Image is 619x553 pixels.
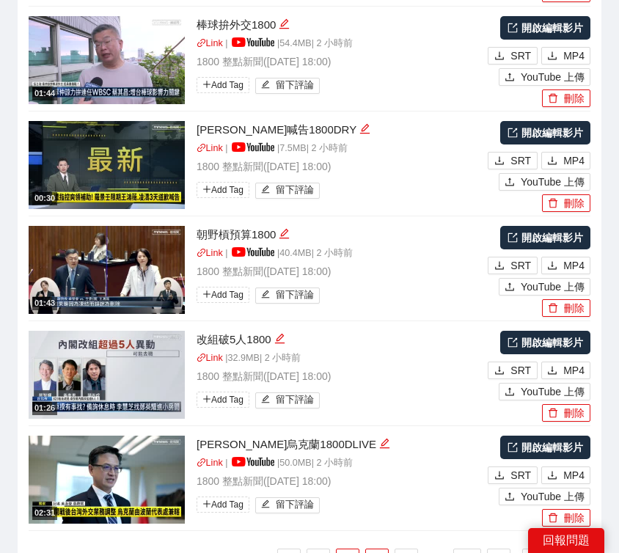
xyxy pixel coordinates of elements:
span: edit [379,438,390,449]
div: 棒球拚外交1800 [197,16,484,34]
span: Add Tag [197,77,249,93]
span: upload [505,282,515,293]
button: downloadSRT [488,362,538,379]
span: plus [202,185,211,194]
div: 朝野槓預算1800 [197,226,484,243]
div: [PERSON_NAME]喊告1800DRY [197,121,484,139]
span: edit [274,333,285,344]
button: edit留下評論 [255,288,321,304]
span: YouTube 上傳 [521,488,585,505]
span: edit [279,18,290,29]
span: download [494,260,505,272]
button: downloadSRT [488,466,538,484]
a: linkLink [197,38,223,48]
span: delete [548,513,558,524]
button: downloadMP4 [541,152,590,169]
span: download [547,51,557,62]
img: 9eac9d88-e8c2-4ca7-b25b-536b8af20809.jpg [29,331,185,419]
span: delete [548,408,558,420]
button: uploadYouTube 上傳 [499,488,590,505]
div: [PERSON_NAME]烏克蘭1800DLIVE [197,436,484,453]
button: delete刪除 [542,509,590,527]
span: link [197,38,206,48]
span: download [494,51,505,62]
span: edit [261,499,271,510]
div: 回報問題 [528,528,604,553]
button: downloadMP4 [541,47,590,65]
span: export [508,337,518,348]
div: 編輯 [274,331,285,348]
a: 開啟編輯影片 [500,226,590,249]
span: SRT [510,153,531,169]
img: yt_logo_rgb_light.a676ea31.png [232,457,274,466]
p: 1800 整點新聞 ( [DATE] 18:00 ) [197,368,484,384]
button: uploadYouTube 上傳 [499,278,590,296]
span: plus [202,80,211,89]
div: 編輯 [279,16,290,34]
span: download [547,365,557,377]
span: Add Tag [197,182,249,198]
button: downloadMP4 [541,362,590,379]
span: YouTube 上傳 [521,384,585,400]
span: edit [261,395,271,406]
div: 01:43 [32,297,57,310]
button: downloadSRT [488,47,538,65]
span: MP4 [563,362,585,378]
span: edit [279,228,290,239]
button: uploadYouTube 上傳 [499,383,590,400]
button: uploadYouTube 上傳 [499,68,590,86]
button: delete刪除 [542,404,590,422]
span: MP4 [563,48,585,64]
button: downloadMP4 [541,466,590,484]
span: download [547,470,557,482]
span: download [494,155,505,167]
span: export [508,128,518,138]
span: edit [261,185,271,196]
button: downloadSRT [488,152,538,169]
div: 00:30 [32,192,57,205]
button: edit留下評論 [255,392,321,409]
div: 編輯 [279,226,290,243]
span: plus [202,395,211,403]
div: 改組破5人1800 [197,331,484,348]
a: 開啟編輯影片 [500,436,590,459]
p: 1800 整點新聞 ( [DATE] 18:00 ) [197,158,484,175]
button: edit留下評論 [255,78,321,94]
span: MP4 [563,257,585,274]
button: edit留下評論 [255,497,321,513]
span: YouTube 上傳 [521,69,585,85]
div: 01:26 [32,402,57,414]
a: 開啟編輯影片 [500,331,590,354]
span: upload [505,491,515,503]
span: upload [505,72,515,84]
button: delete刪除 [542,299,590,317]
span: export [508,442,518,453]
span: link [197,353,206,362]
span: delete [548,198,558,210]
span: export [508,232,518,243]
span: edit [261,80,271,91]
p: 1800 整點新聞 ( [DATE] 18:00 ) [197,263,484,279]
span: export [508,23,518,33]
button: uploadYouTube 上傳 [499,173,590,191]
span: delete [548,93,558,105]
span: YouTube 上傳 [521,279,585,295]
span: plus [202,290,211,299]
span: edit [359,123,370,134]
span: link [197,458,206,467]
a: linkLink [197,143,223,153]
span: edit [261,290,271,301]
span: upload [505,387,515,398]
button: delete刪除 [542,194,590,212]
p: 1800 整點新聞 ( [DATE] 18:00 ) [197,473,484,489]
span: plus [202,499,211,508]
p: | | 40.4 MB | 2 小時前 [197,246,484,261]
span: SRT [510,48,531,64]
span: upload [505,177,515,188]
img: 1811c42a-ce7b-4d98-9487-6fc51eec3d68.jpg [29,226,185,314]
span: delete [548,303,558,315]
span: download [494,365,505,377]
a: 開啟編輯影片 [500,121,590,144]
span: Add Tag [197,287,249,303]
div: 02:31 [32,507,57,519]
